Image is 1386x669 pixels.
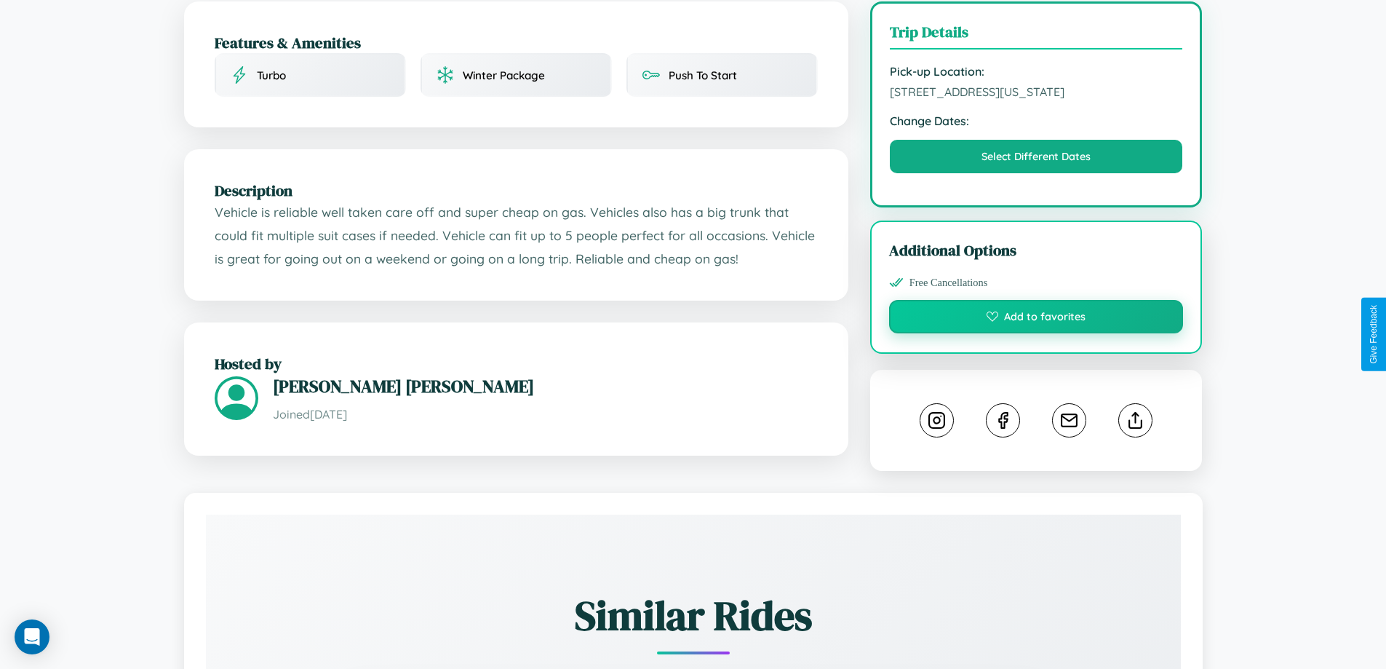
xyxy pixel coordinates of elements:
[257,587,1130,644] h2: Similar Rides
[15,619,49,654] div: Open Intercom Messenger
[909,277,988,289] span: Free Cancellations
[215,32,818,53] h2: Features & Amenities
[463,68,545,82] span: Winter Package
[215,180,818,201] h2: Description
[257,68,286,82] span: Turbo
[215,201,818,270] p: Vehicle is reliable well taken care off and super cheap on gas. Vehicles also has a big trunk tha...
[890,64,1183,79] strong: Pick-up Location:
[890,21,1183,50] h3: Trip Details
[890,84,1183,99] span: [STREET_ADDRESS][US_STATE]
[890,140,1183,173] button: Select Different Dates
[1369,305,1379,364] div: Give Feedback
[215,353,818,374] h2: Hosted by
[669,68,737,82] span: Push To Start
[273,374,818,398] h3: [PERSON_NAME] [PERSON_NAME]
[889,240,1184,261] h3: Additional Options
[890,114,1183,128] strong: Change Dates:
[273,404,818,425] p: Joined [DATE]
[889,300,1184,333] button: Add to favorites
